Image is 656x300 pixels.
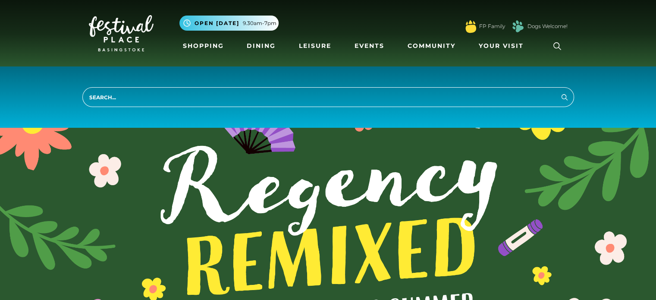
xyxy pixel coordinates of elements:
[295,38,335,54] a: Leisure
[475,38,531,54] a: Your Visit
[479,22,505,30] a: FP Family
[243,19,276,27] span: 9.30am-7pm
[527,22,568,30] a: Dogs Welcome!
[351,38,388,54] a: Events
[195,19,239,27] span: Open [DATE]
[89,15,154,51] img: Festival Place Logo
[179,38,227,54] a: Shopping
[404,38,459,54] a: Community
[82,87,574,107] input: Search...
[243,38,279,54] a: Dining
[179,16,279,31] button: Open [DATE] 9.30am-7pm
[479,41,524,51] span: Your Visit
